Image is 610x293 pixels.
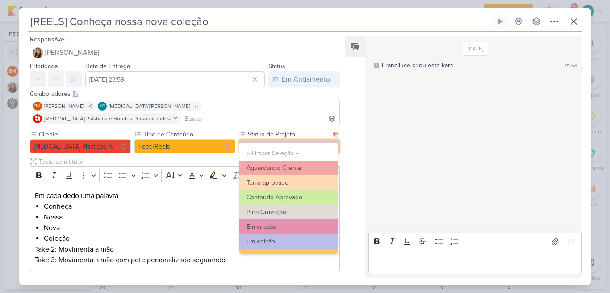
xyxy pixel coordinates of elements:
button: Para Gravação [239,139,340,153]
button: Em edição [239,234,338,249]
input: Kard Sem Título [28,13,491,29]
div: Editor toolbar [368,233,582,250]
span: [MEDICAL_DATA] Plásticos e Brindes Personalizados [44,115,170,123]
button: Conteúdo Aprovado [239,190,338,205]
button: -- Limpar Seleção -- [239,146,338,161]
li: Coleção [44,233,335,244]
p: Take 2: Movimenta a mão [35,244,335,255]
div: 21:58 [565,62,577,70]
div: Editor toolbar [30,166,340,184]
button: Tema aprovado [239,175,338,190]
img: Allegra Plásticos e Brindes Personalizados [33,114,42,123]
label: Tipo de Conteúdo [142,130,235,139]
span: [MEDICAL_DATA][PERSON_NAME] [109,102,190,110]
p: Em cada dedo uma palavra [35,190,335,201]
label: Status [268,62,285,70]
button: Aguardando Cliente [239,161,338,175]
div: Editor editing area: main [30,184,340,272]
label: Cliente [38,130,131,139]
div: Em Andamento [282,74,330,85]
span: [PERSON_NAME] [45,47,99,58]
button: Em criação [239,219,338,234]
p: BM [34,104,41,109]
li: Nossa [44,212,335,223]
div: Yasmin Oliveira [98,102,107,111]
input: Buscar [183,113,338,124]
label: Status do Projeto [247,130,330,139]
button: Com a Fran [239,249,338,264]
button: [MEDICAL_DATA] Plasticos PJ [30,139,131,153]
div: Franciluce criou este kard [382,61,454,70]
button: Em Andamento [268,71,340,87]
label: Data de Entrega [85,62,130,70]
div: Colaboradores [30,89,340,99]
button: Feed/Reels [134,139,235,153]
input: Texto sem título [37,157,340,166]
button: [PERSON_NAME] [30,45,340,61]
label: Responsável [30,36,66,43]
span: [PERSON_NAME] [44,102,84,110]
div: Ligar relógio [497,18,504,25]
div: Beth Monteiro [33,102,42,111]
li: Nova [44,223,335,233]
input: Select a date [85,71,265,87]
div: Editor editing area: main [368,250,582,274]
li: Conheça [44,201,335,212]
p: Take 3: Movimenta a mão com pote personalizado segurando [35,255,335,265]
p: YO [100,104,105,109]
button: Para Gravação [239,205,338,219]
img: Franciluce Carvalho [33,47,43,58]
label: Prioridade [30,62,58,70]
